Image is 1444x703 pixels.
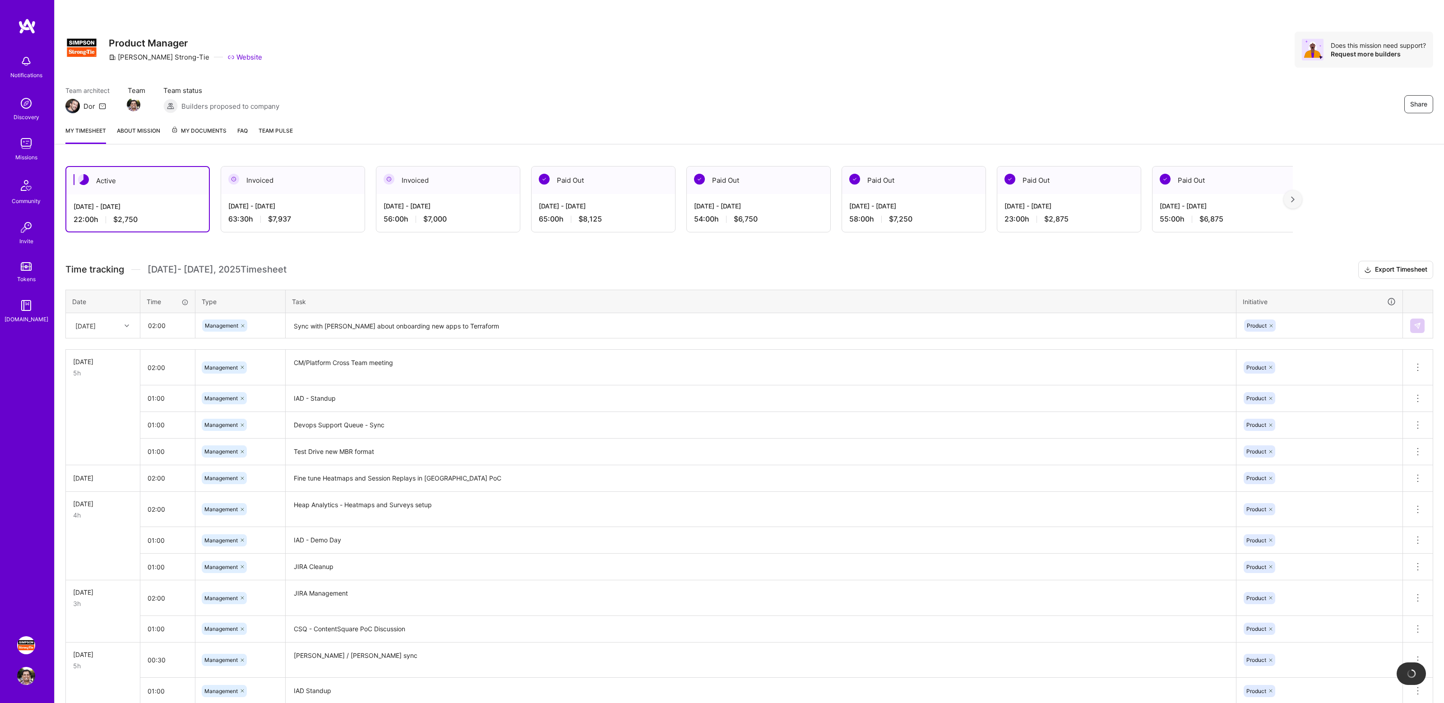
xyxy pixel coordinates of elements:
i: icon Download [1364,265,1371,275]
img: Invoiced [384,174,394,185]
div: [DOMAIN_NAME] [5,314,48,324]
a: My Documents [171,126,227,144]
span: Management [204,657,238,663]
div: Tokens [17,274,36,284]
div: Paid Out [997,166,1141,194]
div: Paid Out [532,166,675,194]
button: Export Timesheet [1358,261,1433,279]
textarea: Heap Analytics - Heatmaps and Surveys setup [287,493,1235,527]
div: [DATE] [73,473,133,483]
textarea: CSQ - ContentSquare PoC Discussion [287,617,1235,642]
a: My timesheet [65,126,106,144]
div: 4h [73,510,133,520]
span: Management [204,625,238,632]
div: [DATE] - [DATE] [1160,201,1289,211]
input: HH:MM [140,439,195,463]
th: Task [286,290,1236,313]
span: $7,937 [268,214,291,224]
input: HH:MM [140,413,195,437]
img: Paid Out [1160,174,1171,185]
textarea: JIRA Cleanup [287,555,1235,579]
div: null [1410,319,1425,333]
span: Product [1246,625,1266,632]
span: $8,125 [579,214,602,224]
img: logo [18,18,36,34]
div: Active [66,167,209,194]
img: tokens [21,262,32,271]
span: Product [1246,364,1266,371]
textarea: JIRA Management [287,581,1235,615]
a: Team Member Avatar [128,97,139,112]
a: Simpson Strong-Tie: Product Manager [15,636,37,654]
div: 5h [73,661,133,671]
div: Time [147,297,189,306]
img: right [1291,196,1295,203]
span: Product [1246,595,1266,601]
a: Website [227,52,262,62]
input: HH:MM [140,648,195,672]
span: Product [1246,475,1266,481]
div: Paid Out [687,166,830,194]
span: Management [204,395,238,402]
a: FAQ [237,126,248,144]
img: Paid Out [694,174,705,185]
img: Paid Out [539,174,550,185]
div: Community [12,196,41,206]
img: loading [1406,668,1417,679]
span: Product [1246,395,1266,402]
div: [DATE] [73,499,133,509]
img: Active [78,174,89,185]
input: HH:MM [140,617,195,641]
textarea: CM/Platform Cross Team meeting [287,351,1235,384]
img: bell [17,52,35,70]
div: 54:00 h [694,214,823,224]
span: $7,000 [423,214,447,224]
div: [DATE] - [DATE] [539,201,668,211]
input: HH:MM [140,586,195,610]
img: Invite [17,218,35,236]
th: Date [66,290,140,313]
div: [DATE] - [DATE] [228,201,357,211]
span: Product [1246,688,1266,694]
div: 3h [73,599,133,608]
input: HH:MM [140,386,195,410]
div: 58:00 h [849,214,978,224]
span: Product [1247,322,1267,329]
div: [DATE] - [DATE] [849,201,978,211]
span: Time tracking [65,264,124,275]
div: Invoiced [221,166,365,194]
th: Type [195,290,286,313]
div: [DATE] [73,587,133,597]
div: [DATE] [75,321,96,330]
textarea: Sync with [PERSON_NAME] about onboarding new apps to Terraform [287,314,1235,338]
span: Management [204,421,238,428]
span: Product [1246,537,1266,544]
div: Missions [15,153,37,162]
img: teamwork [17,134,35,153]
div: Paid Out [842,166,986,194]
img: Simpson Strong-Tie: Product Manager [17,636,35,654]
span: Product [1246,564,1266,570]
span: Management [204,688,238,694]
div: 5h [73,368,133,378]
textarea: Test Drive new MBR format [287,439,1235,464]
span: Product [1246,506,1266,513]
img: Builders proposed to company [163,99,178,113]
textarea: [PERSON_NAME] / [PERSON_NAME] sync [287,643,1235,677]
div: Invite [19,236,33,246]
input: HH:MM [140,679,195,703]
input: HH:MM [141,314,194,338]
textarea: IAD - Standup [287,386,1235,411]
div: Discovery [14,112,39,122]
img: User Avatar [17,667,35,685]
input: HH:MM [140,466,195,490]
textarea: Devops Support Queue - Sync [287,413,1235,438]
div: [DATE] [73,650,133,659]
div: Request more builders [1331,50,1426,58]
img: Paid Out [849,174,860,185]
button: Share [1404,95,1433,113]
div: Paid Out [1152,166,1296,194]
img: Submit [1414,322,1421,329]
span: Management [204,364,238,371]
img: Community [15,175,37,196]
